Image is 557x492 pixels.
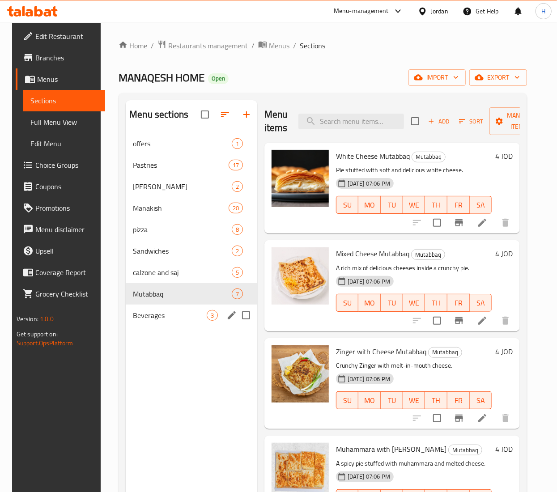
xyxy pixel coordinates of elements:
[470,196,492,214] button: SA
[126,129,257,330] nav: Menu sections
[16,262,105,283] a: Coverage Report
[449,445,482,455] span: Mutabbaq
[208,75,229,82] span: Open
[229,203,243,213] div: items
[232,288,243,299] div: items
[35,203,98,213] span: Promotions
[431,6,448,16] div: Jordan
[406,112,425,131] span: Select section
[448,445,482,455] div: Mutabbaq
[495,310,516,331] button: delete
[457,115,486,128] button: Sort
[133,310,207,321] span: Beverages
[425,391,447,409] button: TH
[407,394,422,407] span: WE
[133,181,232,192] span: [PERSON_NAME]
[407,199,422,212] span: WE
[336,294,359,312] button: SU
[477,315,488,326] a: Edit menu item
[225,309,238,322] button: edit
[336,263,492,274] p: A rich mix of delicious cheeses inside a crunchy pie.
[119,40,147,51] a: Home
[448,407,470,429] button: Branch-specific-item
[232,138,243,149] div: items
[126,262,257,283] div: calzone and saj5
[35,181,98,192] span: Coupons
[411,249,445,260] div: Mutabbaq
[336,149,410,163] span: White Cheese Mutabbaq
[126,197,257,219] div: Manakish20
[381,196,403,214] button: TU
[358,391,381,409] button: MO
[412,152,446,162] div: Mutabbaq
[35,267,98,278] span: Coverage Report
[272,150,329,207] img: White Cheese Mutabbaq
[232,182,242,191] span: 2
[344,179,394,188] span: [DATE] 07:06 PM
[473,394,489,407] span: SA
[232,140,242,148] span: 1
[272,247,329,305] img: Mixed Cheese Mutabbaq
[447,294,470,312] button: FR
[251,40,255,51] li: /
[358,294,381,312] button: MO
[35,31,98,42] span: Edit Restaurant
[336,391,359,409] button: SU
[384,199,400,212] span: TU
[207,311,217,320] span: 3
[16,25,105,47] a: Edit Restaurant
[236,104,257,125] button: Add section
[126,240,257,262] div: Sandwiches2
[428,213,446,232] span: Select to update
[497,110,542,132] span: Manage items
[473,199,489,212] span: SA
[429,297,444,310] span: TH
[157,40,248,51] a: Restaurants management
[214,104,236,125] span: Sort sections
[208,73,229,84] div: Open
[412,250,445,260] span: Mutabbaq
[495,150,513,162] h6: 4 JOD
[126,305,257,326] div: Beverages3edit
[232,224,243,235] div: items
[336,360,492,371] p: Crunchy Zinger with melt-in-mouth cheese.
[470,391,492,409] button: SA
[35,52,98,63] span: Branches
[408,69,466,86] button: import
[17,313,38,325] span: Version:
[232,268,242,277] span: 5
[459,116,484,127] span: Sort
[232,267,243,278] div: items
[126,219,257,240] div: pizza8
[35,160,98,170] span: Choice Groups
[133,138,232,149] span: offers
[35,288,98,299] span: Grocery Checklist
[37,74,98,85] span: Menus
[340,394,355,407] span: SU
[30,138,98,149] span: Edit Menu
[425,294,447,312] button: TH
[358,196,381,214] button: MO
[23,90,105,111] a: Sections
[16,154,105,176] a: Choice Groups
[334,6,389,17] div: Menu-management
[229,160,243,170] div: items
[126,133,257,154] div: offers1
[269,40,289,51] span: Menus
[293,40,296,51] li: /
[229,161,242,170] span: 17
[30,117,98,127] span: Full Menu View
[416,72,459,83] span: import
[448,310,470,331] button: Branch-specific-item
[133,224,232,235] span: pizza
[133,288,232,299] span: Mutabbaq
[336,165,492,176] p: Pie stuffed with soft and delicious white cheese.
[16,47,105,68] a: Branches
[151,40,154,51] li: /
[272,345,329,403] img: Zinger with Cheese Mutabbaq
[448,212,470,233] button: Branch-specific-item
